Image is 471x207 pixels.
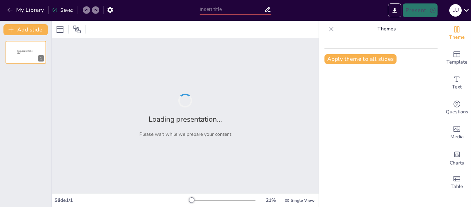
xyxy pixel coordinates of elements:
[443,145,471,170] div: Add charts and graphs
[54,24,66,35] div: Layout
[446,108,468,116] span: Questions
[5,4,47,16] button: My Library
[450,133,464,141] span: Media
[139,131,231,138] p: Please wait while we prepare your content
[324,54,397,64] button: Apply theme to all slides
[200,4,264,15] input: Insert title
[451,183,463,190] span: Table
[452,83,462,91] span: Text
[443,70,471,95] div: Add text boxes
[447,58,468,66] span: Template
[38,55,44,62] div: 1
[449,4,462,17] div: J J
[388,3,401,17] button: Export to PowerPoint
[337,21,436,37] p: Themes
[262,197,279,204] div: 21 %
[443,46,471,70] div: Add ready made slides
[443,95,471,120] div: Get real-time input from your audience
[149,114,222,124] h2: Loading presentation...
[54,197,189,204] div: Slide 1 / 1
[17,50,32,54] span: Sendsteps presentation editor
[6,41,46,64] div: 1
[52,7,73,13] div: Saved
[403,3,437,17] button: Present
[73,25,81,34] span: Position
[443,120,471,145] div: Add images, graphics, shapes or video
[449,34,465,41] span: Theme
[449,3,462,17] button: J J
[443,21,471,46] div: Change the overall theme
[3,24,48,35] button: Add slide
[443,170,471,195] div: Add a table
[450,159,464,167] span: Charts
[291,198,314,203] span: Single View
